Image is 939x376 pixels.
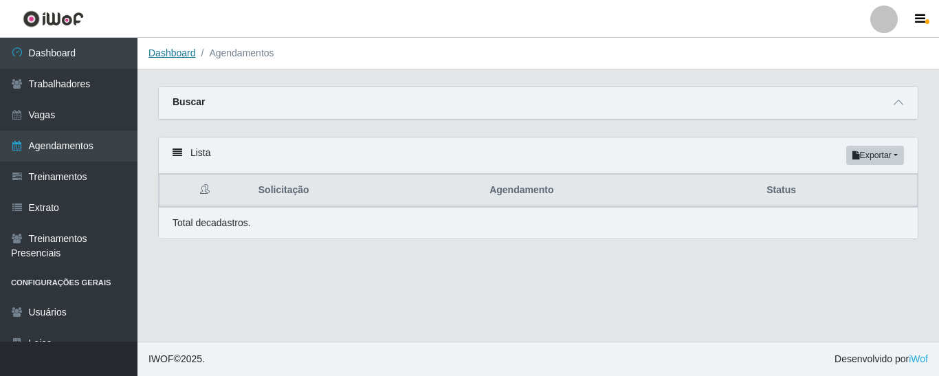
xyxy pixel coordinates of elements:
nav: breadcrumb [137,38,939,69]
p: Total de cadastros. [173,216,251,230]
a: iWof [909,353,928,364]
span: IWOF [148,353,174,364]
th: Status [758,175,917,207]
li: Agendamentos [196,46,274,60]
img: CoreUI Logo [23,10,84,27]
th: Solicitação [250,175,481,207]
span: Desenvolvido por [835,352,928,366]
a: Dashboard [148,47,196,58]
button: Exportar [846,146,904,165]
th: Agendamento [481,175,758,207]
span: © 2025 . [148,352,205,366]
strong: Buscar [173,96,205,107]
div: Lista [159,137,918,174]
